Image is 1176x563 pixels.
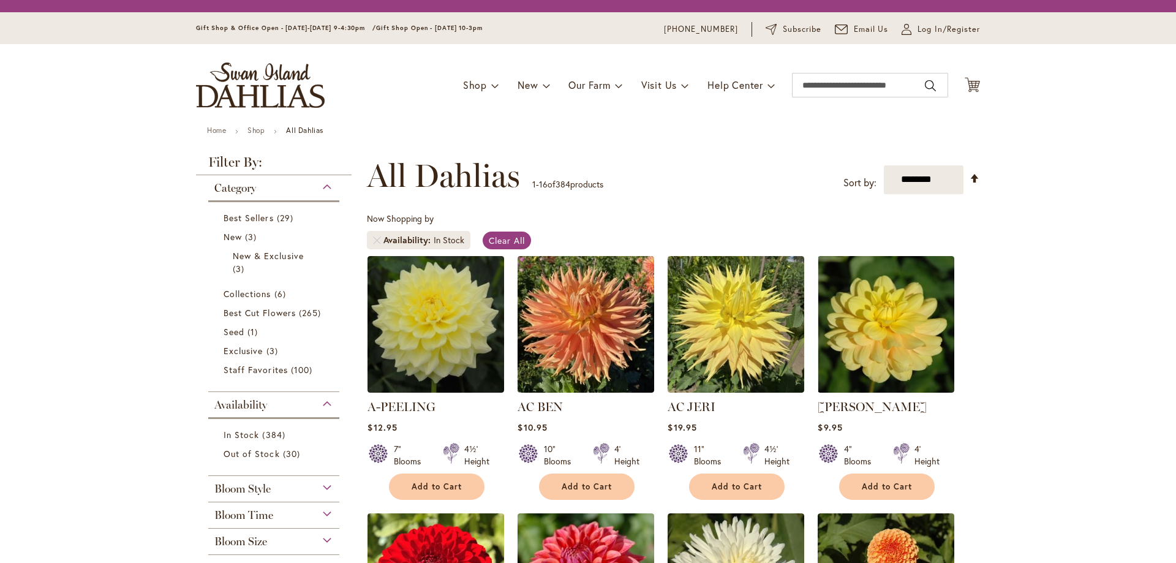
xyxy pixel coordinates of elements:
[818,256,954,393] img: AHOY MATEY
[367,213,434,224] span: Now Shopping by
[641,78,677,91] span: Visit Us
[518,399,563,414] a: AC BEN
[196,24,376,32] span: Gift Shop & Office Open - [DATE]-[DATE] 9-4:30pm /
[544,443,578,467] div: 10" Blooms
[818,399,927,414] a: [PERSON_NAME]
[224,326,244,338] span: Seed
[766,23,821,36] a: Subscribe
[247,126,265,135] a: Shop
[214,535,267,548] span: Bloom Size
[614,443,639,467] div: 4' Height
[668,384,804,395] a: AC Jeri
[483,232,531,249] a: Clear All
[383,234,434,246] span: Availability
[214,181,256,195] span: Category
[464,443,489,467] div: 4½' Height
[668,399,715,414] a: AC JERI
[224,230,327,243] a: New
[518,421,547,433] span: $10.95
[224,212,274,224] span: Best Sellers
[233,250,304,262] span: New & Exclusive
[843,172,876,194] label: Sort by:
[291,363,315,376] span: 100
[463,78,487,91] span: Shop
[245,230,260,243] span: 3
[518,384,654,395] a: AC BEN
[518,78,538,91] span: New
[532,175,603,194] p: - of products
[844,443,878,467] div: 4" Blooms
[214,398,267,412] span: Availability
[818,384,954,395] a: AHOY MATEY
[224,363,327,376] a: Staff Favorites
[394,443,428,467] div: 7" Blooms
[839,474,935,500] button: Add to Cart
[224,211,327,224] a: Best Sellers
[196,62,325,108] a: store logo
[434,234,464,246] div: In Stock
[539,178,548,190] span: 16
[367,421,397,433] span: $12.95
[539,474,635,500] button: Add to Cart
[266,344,281,357] span: 3
[367,399,435,414] a: A-PEELING
[224,325,327,338] a: Seed
[373,236,380,244] a: Remove Availability In Stock
[214,482,271,496] span: Bloom Style
[412,482,462,492] span: Add to Cart
[664,23,738,36] a: [PHONE_NUMBER]
[277,211,296,224] span: 29
[207,126,226,135] a: Home
[286,126,323,135] strong: All Dahlias
[224,344,327,357] a: Exclusive
[668,421,696,433] span: $19.95
[764,443,790,467] div: 4½' Height
[367,256,504,393] img: A-Peeling
[262,428,288,441] span: 384
[835,23,889,36] a: Email Us
[854,23,889,36] span: Email Us
[712,482,762,492] span: Add to Cart
[224,307,296,319] span: Best Cut Flowers
[668,256,804,393] img: AC Jeri
[914,443,940,467] div: 4' Height
[214,508,273,522] span: Bloom Time
[707,78,763,91] span: Help Center
[224,448,280,459] span: Out of Stock
[274,287,289,300] span: 6
[224,429,259,440] span: In Stock
[367,157,520,194] span: All Dahlias
[233,262,247,275] span: 3
[367,384,504,395] a: A-Peeling
[224,364,288,376] span: Staff Favorites
[694,443,728,467] div: 11" Blooms
[562,482,612,492] span: Add to Cart
[196,156,352,175] strong: Filter By:
[224,447,327,460] a: Out of Stock 30
[489,235,525,246] span: Clear All
[224,231,242,243] span: New
[283,447,303,460] span: 30
[247,325,261,338] span: 1
[556,178,570,190] span: 384
[689,474,785,500] button: Add to Cart
[389,474,484,500] button: Add to Cart
[783,23,821,36] span: Subscribe
[299,306,324,319] span: 265
[518,256,654,393] img: AC BEN
[224,287,327,300] a: Collections
[224,288,271,300] span: Collections
[918,23,980,36] span: Log In/Register
[224,345,263,357] span: Exclusive
[862,482,912,492] span: Add to Cart
[224,428,327,441] a: In Stock 384
[532,178,536,190] span: 1
[233,249,318,275] a: New &amp; Exclusive
[568,78,610,91] span: Our Farm
[376,24,483,32] span: Gift Shop Open - [DATE] 10-3pm
[818,421,842,433] span: $9.95
[224,306,327,319] a: Best Cut Flowers
[902,23,980,36] a: Log In/Register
